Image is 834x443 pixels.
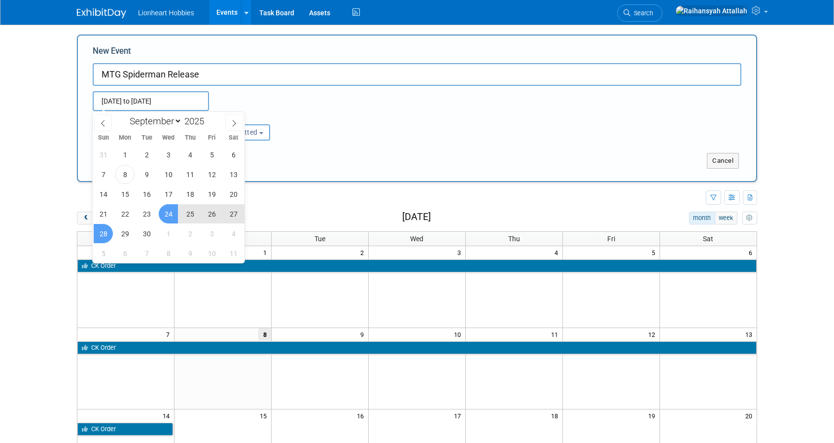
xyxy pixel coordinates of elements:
span: September 15, 2025 [115,185,135,204]
span: September 5, 2025 [202,145,221,164]
span: September 12, 2025 [202,165,221,184]
span: Mon [114,135,136,141]
select: Month [125,115,182,127]
span: October 4, 2025 [224,224,243,243]
span: September 9, 2025 [137,165,156,184]
span: October 8, 2025 [159,244,178,263]
input: Year [182,115,211,127]
input: Start Date - End Date [93,91,209,111]
span: September 23, 2025 [137,204,156,223]
span: October 11, 2025 [224,244,243,263]
span: Sun [93,135,114,141]
span: August 31, 2025 [94,145,113,164]
span: 17 [453,409,465,422]
span: 4 [554,246,562,258]
i: Personalize Calendar [746,215,753,221]
button: month [689,212,715,224]
span: 9 [359,328,368,340]
h2: [DATE] [402,212,431,222]
span: Search [630,9,653,17]
span: October 2, 2025 [180,224,200,243]
input: Name of Trade Show / Conference [93,63,741,86]
span: Thu [508,235,520,243]
span: Lionheart Hobbies [138,9,194,17]
img: Raihansyah Attallah [675,5,748,16]
span: Tue [136,135,158,141]
span: October 7, 2025 [137,244,156,263]
span: Sat [223,135,244,141]
span: 13 [744,328,757,340]
span: 12 [647,328,660,340]
span: 1 [262,246,271,258]
span: Fri [607,235,615,243]
span: September 13, 2025 [224,165,243,184]
span: 16 [356,409,368,422]
a: CK Order [77,423,173,436]
span: 6 [748,246,757,258]
span: September 20, 2025 [224,185,243,204]
span: 11 [550,328,562,340]
span: September 29, 2025 [115,224,135,243]
span: Tue [314,235,325,243]
img: ExhibitDay [77,8,126,18]
span: 10 [453,328,465,340]
span: September 25, 2025 [180,204,200,223]
span: 14 [162,409,174,422]
span: September 21, 2025 [94,204,113,223]
span: September 18, 2025 [180,185,200,204]
span: September 28, 2025 [94,224,113,243]
span: September 19, 2025 [202,185,221,204]
button: prev [77,212,95,224]
span: 8 [258,328,271,340]
span: September 11, 2025 [180,165,200,184]
span: October 5, 2025 [94,244,113,263]
span: Thu [179,135,201,141]
span: 3 [456,246,465,258]
span: October 10, 2025 [202,244,221,263]
a: Search [617,4,662,22]
span: September 14, 2025 [94,185,113,204]
label: New Event [93,45,131,61]
span: October 9, 2025 [180,244,200,263]
span: Fri [201,135,223,141]
span: Wed [158,135,179,141]
span: September 27, 2025 [224,204,243,223]
span: September 10, 2025 [159,165,178,184]
span: 19 [647,409,660,422]
span: September 17, 2025 [159,185,178,204]
button: Cancel [707,153,739,169]
span: September 22, 2025 [115,204,135,223]
div: Participation: [203,111,299,124]
a: CK Order [77,341,757,354]
span: 20 [744,409,757,422]
span: September 30, 2025 [137,224,156,243]
span: September 3, 2025 [159,145,178,164]
span: September 1, 2025 [115,145,135,164]
span: September 6, 2025 [224,145,243,164]
span: October 1, 2025 [159,224,178,243]
button: week [715,212,737,224]
span: September 7, 2025 [94,165,113,184]
span: September 24, 2025 [159,204,178,223]
a: CK Order [77,259,757,272]
span: September 2, 2025 [137,145,156,164]
span: September 4, 2025 [180,145,200,164]
span: 15 [259,409,271,422]
span: 5 [651,246,660,258]
span: October 3, 2025 [202,224,221,243]
span: Sat [703,235,713,243]
div: Attendance / Format: [93,111,188,124]
span: September 8, 2025 [115,165,135,184]
span: 7 [165,328,174,340]
span: 18 [550,409,562,422]
button: myCustomButton [742,212,757,224]
span: 2 [359,246,368,258]
span: September 26, 2025 [202,204,221,223]
span: October 6, 2025 [115,244,135,263]
span: Wed [410,235,423,243]
span: September 16, 2025 [137,185,156,204]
